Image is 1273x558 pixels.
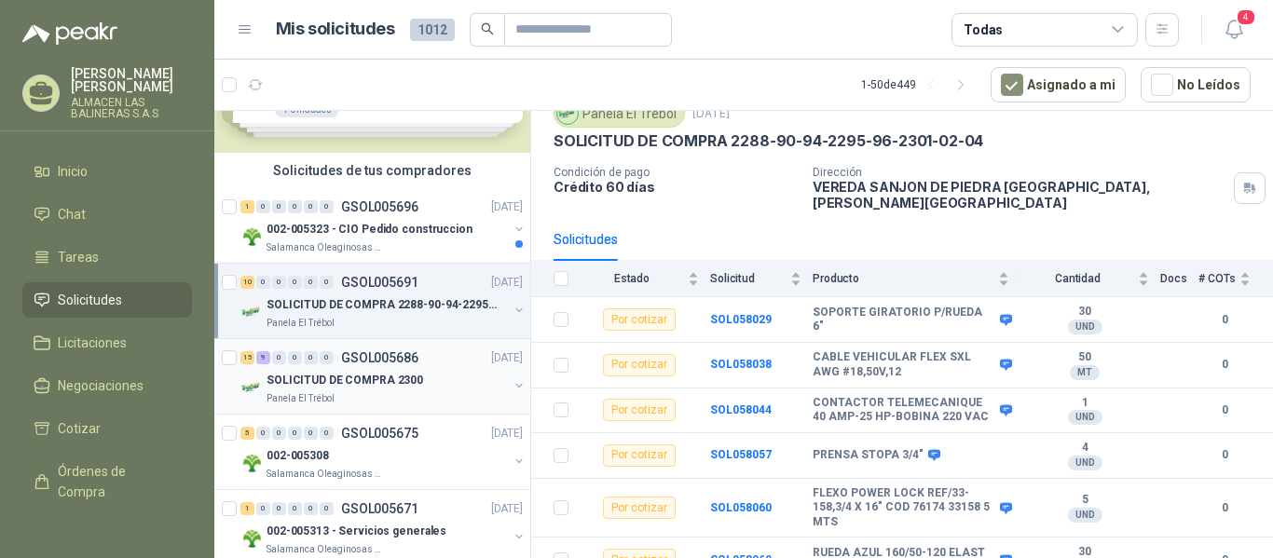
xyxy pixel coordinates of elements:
div: MT [1070,365,1100,380]
b: 5 [1020,493,1149,508]
b: 0 [1198,311,1251,329]
div: 0 [272,200,286,213]
div: 0 [320,351,334,364]
b: 1 [1020,396,1149,411]
p: GSOL005686 [341,351,418,364]
p: 002-005323 - CIO Pedido construccion [267,221,472,238]
div: 0 [256,502,270,515]
div: Por cotizar [603,308,676,331]
div: Solicitudes [554,229,618,250]
div: 0 [304,502,318,515]
div: 15 [240,351,254,364]
b: 0 [1198,401,1251,419]
p: GSOL005671 [341,502,418,515]
div: 9 [256,351,270,364]
div: 0 [272,276,286,289]
span: Negociaciones [58,375,144,396]
span: Licitaciones [58,333,127,353]
a: Chat [22,197,192,232]
button: 4 [1217,13,1251,47]
img: Company Logo [240,301,263,323]
p: VEREDA SANJON DE PIEDRA [GEOGRAPHIC_DATA] , [PERSON_NAME][GEOGRAPHIC_DATA] [813,179,1226,211]
a: Cotizar [22,411,192,446]
div: 0 [304,276,318,289]
a: SOL058029 [710,313,772,326]
b: 0 [1198,356,1251,374]
b: SOPORTE GIRATORIO P/RUEDA 6" [813,306,995,334]
img: Company Logo [557,103,578,124]
div: 0 [304,351,318,364]
div: 1 [240,502,254,515]
p: [DATE] [491,500,523,518]
p: Panela El Trébol [267,316,335,331]
p: SOLICITUD DE COMPRA 2288-90-94-2295-96-2301-02-04 [267,296,499,314]
p: Dirección [813,166,1226,179]
button: No Leídos [1141,67,1251,102]
b: 0 [1198,499,1251,517]
a: 1 0 0 0 0 0 GSOL005696[DATE] Company Logo002-005323 - CIO Pedido construccionSalamanca Oleaginosa... [240,196,527,255]
th: Cantidad [1020,261,1160,297]
p: Panela El Trébol [267,391,335,406]
b: 0 [1198,446,1251,464]
span: Solicitudes [58,290,122,310]
b: CABLE VEHICULAR FLEX SXL AWG #18,50V,12 [813,350,995,379]
div: 0 [288,351,302,364]
a: 15 9 0 0 0 0 GSOL005686[DATE] Company LogoSOLICITUD DE COMPRA 2300Panela El Trébol [240,347,527,406]
p: [DATE] [491,425,523,442]
a: 10 0 0 0 0 0 GSOL005691[DATE] Company LogoSOLICITUD DE COMPRA 2288-90-94-2295-96-2301-02-04Panela... [240,271,527,331]
span: Órdenes de Compra [58,461,174,502]
div: 0 [256,427,270,440]
span: Tareas [58,247,99,267]
p: [DATE] [692,105,730,123]
p: [DATE] [491,198,523,216]
div: 0 [272,427,286,440]
a: SOL058057 [710,448,772,461]
p: [PERSON_NAME] [PERSON_NAME] [71,67,192,93]
b: PRENSA STOPA 3/4" [813,448,924,463]
div: 0 [272,502,286,515]
a: 5 0 0 0 0 0 GSOL005675[DATE] Company Logo002-005308Salamanca Oleaginosas SAS [240,422,527,482]
div: 0 [320,200,334,213]
div: Panela El Trébol [554,100,685,128]
p: Salamanca Oleaginosas SAS [267,542,384,557]
p: SOLICITUD DE COMPRA 2288-90-94-2295-96-2301-02-04 [554,131,983,151]
img: Company Logo [240,376,263,399]
th: Solicitud [710,261,813,297]
button: Asignado a mi [991,67,1126,102]
a: SOL058060 [710,501,772,514]
th: Producto [813,261,1020,297]
div: 0 [304,427,318,440]
p: SOLICITUD DE COMPRA 2300 [267,372,423,389]
span: # COTs [1198,272,1236,285]
b: CONTACTOR TELEMECANIQUE 40 AMP-25 HP-BOBINA 220 VAC [813,396,995,425]
p: GSOL005691 [341,276,418,289]
div: 0 [256,200,270,213]
b: SOL058038 [710,358,772,371]
div: 1 - 50 de 449 [861,70,976,100]
div: UND [1068,508,1102,523]
a: Inicio [22,154,192,189]
th: Docs [1160,261,1198,297]
a: 1 0 0 0 0 0 GSOL005671[DATE] Company Logo002-005313 - Servicios generalesSalamanca Oleaginosas SAS [240,497,527,557]
div: 10 [240,276,254,289]
a: Negociaciones [22,368,192,403]
th: Estado [580,261,710,297]
div: 0 [272,351,286,364]
div: Solicitudes de tus compradores [214,153,530,188]
p: Crédito 60 días [554,179,798,195]
span: 1012 [410,19,455,41]
p: Condición de pago [554,166,798,179]
div: 0 [288,200,302,213]
span: Cantidad [1020,272,1134,285]
div: 0 [320,502,334,515]
img: Company Logo [240,527,263,550]
img: Logo peakr [22,22,117,45]
div: Todas [964,20,1003,40]
div: UND [1068,410,1102,425]
span: Chat [58,204,86,225]
div: 0 [288,276,302,289]
span: 4 [1236,8,1256,26]
div: UND [1068,456,1102,470]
